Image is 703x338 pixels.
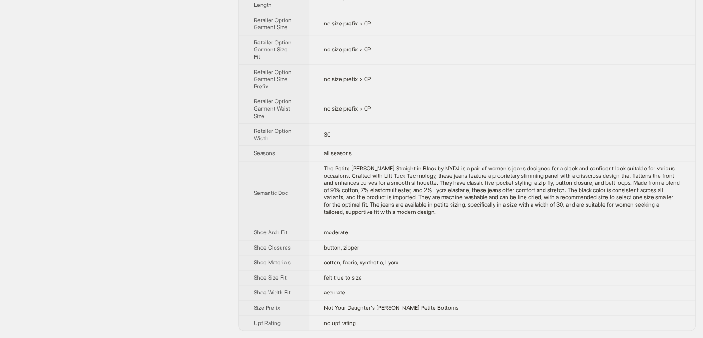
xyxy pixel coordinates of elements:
span: Upf Rating [254,319,281,326]
span: no size prefix > 0P [324,75,371,82]
span: Not Your Daughter's [PERSON_NAME] Petite Bottoms [324,304,458,311]
span: no size prefix > 0P [324,46,371,53]
span: 30 [324,131,330,138]
span: no upf rating [324,319,356,326]
span: Retailer Option Width [254,127,292,142]
span: accurate [324,289,345,296]
span: felt true to size [324,274,362,281]
span: Shoe Materials [254,259,291,266]
span: Shoe Arch Fit [254,229,287,236]
span: Retailer Option Garment Size Fit [254,39,292,60]
span: Shoe Width Fit [254,289,291,296]
span: Retailer Option Garment Size [254,17,292,31]
span: Seasons [254,150,275,156]
span: no size prefix > 0P [324,105,371,112]
span: no size prefix > 0P [324,20,371,27]
span: Shoe Closures [254,244,291,251]
span: Size Prefix [254,304,280,311]
span: moderate [324,229,348,236]
span: all seasons [324,150,352,156]
span: Shoe Size Fit [254,274,287,281]
div: The Petite Marilyn Straight in Black by NYDJ is a pair of women's jeans designed for a sleek and ... [324,165,680,215]
span: cotton, fabric, synthetic, Lycra [324,259,398,266]
span: button, zipper [324,244,359,251]
span: Retailer Option Garment Waist Size [254,98,292,119]
span: Retailer Option Garment Size Prefix [254,69,292,90]
span: Semantic Doc [254,189,288,196]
